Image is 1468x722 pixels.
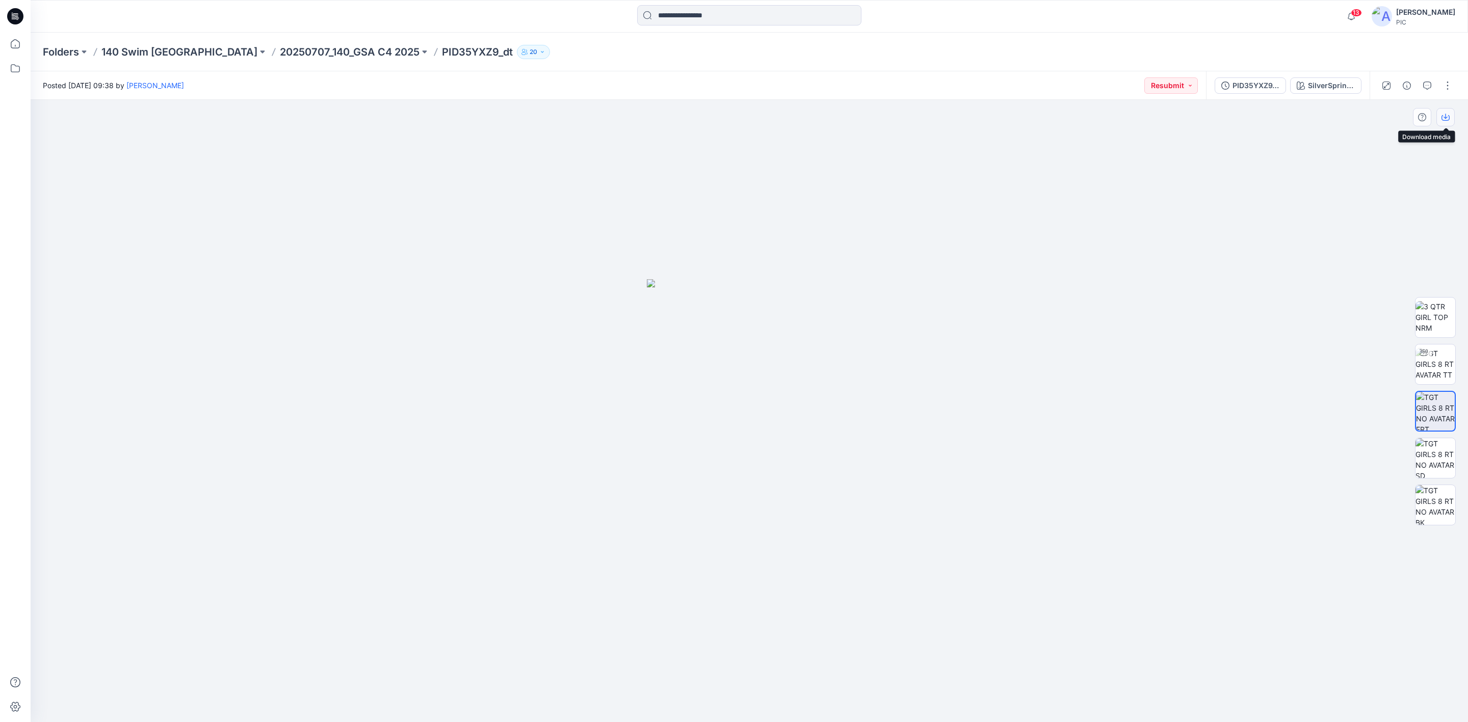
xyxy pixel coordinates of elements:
div: PIC [1396,18,1455,26]
a: Folders [43,45,79,59]
span: 13 [1351,9,1362,17]
img: TGT GIRLS 8 RT NO AVATAR FRT [1416,392,1455,431]
p: 20 [530,46,537,58]
p: PID35YXZ9_dt [442,45,513,59]
a: [PERSON_NAME] [126,81,184,90]
img: TGT GIRLS 8 RT AVATAR TT [1415,348,1455,380]
img: 3 QTR GIRL TOP NRM [1415,301,1455,333]
div: SilverSprings [1308,80,1355,91]
span: Posted [DATE] 09:38 by [43,80,184,91]
img: TGT GIRLS 8 RT NO AVATAR BK [1415,485,1455,525]
button: Details [1399,77,1415,94]
img: avatar [1372,6,1392,26]
button: 20 [517,45,550,59]
button: PID35YXZ9_dt_V3 [1215,77,1286,94]
button: SilverSprings [1290,77,1361,94]
div: [PERSON_NAME] [1396,6,1455,18]
a: 140 Swim [GEOGRAPHIC_DATA] [101,45,257,59]
a: 20250707_140_GSA C4 2025 [280,45,420,59]
img: TGT GIRLS 8 RT NO AVATAR SD [1415,438,1455,478]
div: PID35YXZ9_dt_V3 [1233,80,1279,91]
